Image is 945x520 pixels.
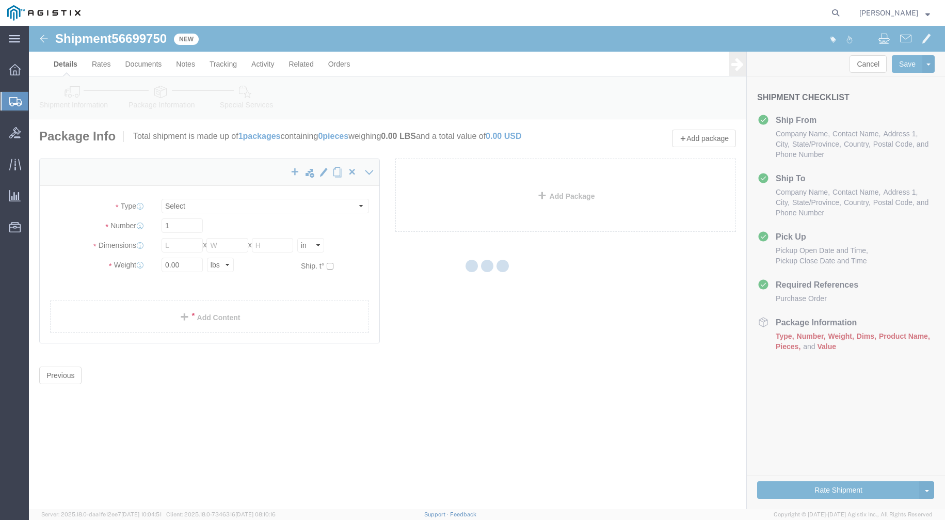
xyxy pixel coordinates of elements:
span: Copyright © [DATE]-[DATE] Agistix Inc., All Rights Reserved [774,510,933,519]
span: Client: 2025.18.0-7346316 [166,511,276,517]
span: [DATE] 08:10:16 [235,511,276,517]
button: [PERSON_NAME] [859,7,931,19]
span: Allan Araneta [859,7,918,19]
a: Support [424,511,450,517]
a: Feedback [450,511,476,517]
img: logo [7,5,81,21]
span: Server: 2025.18.0-daa1fe12ee7 [41,511,162,517]
span: [DATE] 10:04:51 [121,511,162,517]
